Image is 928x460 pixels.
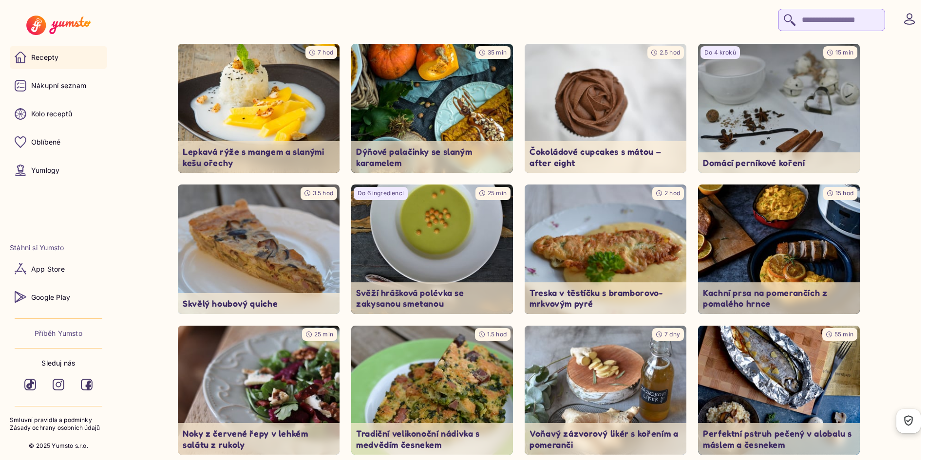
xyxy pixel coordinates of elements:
span: 2.5 hod [660,49,680,56]
p: © 2025 Yumsto s.r.o. [29,442,88,450]
p: Voňavý zázvorový likér s kořením a pomeranči [530,428,682,450]
img: undefined [351,184,513,314]
img: undefined [351,326,513,455]
img: undefined [698,184,860,314]
img: undefined [178,44,340,173]
img: undefined [525,326,686,455]
p: Nákupní seznam [31,81,86,91]
a: Google Play [10,285,107,309]
p: Svěží hrášková polévka se zakysanou smetanou [356,287,508,309]
p: Noky z červené řepy v lehkém salátu z rukoly [183,428,335,450]
span: 1.5 hod [487,331,507,338]
p: Treska v těstíčku s bramborovo-mrkvovým pyré [530,287,682,309]
span: 15 hod [835,189,853,197]
a: Kolo receptů [10,102,107,126]
p: Kachní prsa na pomerančích z pomalého hrnce [703,287,855,309]
a: Smluvní pravidla a podmínky [10,416,107,424]
img: undefined [698,44,860,173]
p: Lepkavá rýže s mangem a slanými kešu ořechy [183,146,335,168]
p: Yumlogy [31,166,59,175]
img: undefined [351,44,513,173]
p: Skvělý houbový quiche [183,298,335,309]
a: undefined3.5 hodSkvělý houbový quiche [178,184,340,314]
p: Dýňové palačinky se slaným karamelem [356,146,508,168]
img: undefined [178,184,340,314]
a: Zásady ochrany osobních údajů [10,424,107,432]
p: Do 6 ingrediencí [358,189,404,198]
p: Recepty [31,53,58,62]
img: undefined [525,184,686,314]
span: 35 min [488,49,507,56]
p: Google Play [31,293,70,302]
p: Oblíbené [31,137,61,147]
a: undefined35 minDýňové palačinky se slaným karamelem [351,44,513,173]
a: undefinedDo 6 ingrediencí25 minSvěží hrášková polévka se zakysanou smetanou [351,184,513,314]
p: Perfektní pstruh pečený v alobalu s máslem a česnekem [703,428,855,450]
p: Do 4 kroků [704,49,736,57]
p: App Store [31,264,65,274]
p: Čokoládové cupcakes s mátou – after eight [530,146,682,168]
a: undefined55 minPerfektní pstruh pečený v alobalu s máslem a česnekem [698,326,860,455]
span: 3.5 hod [313,189,333,197]
img: Yumsto logo [26,16,90,35]
span: 25 min [314,331,333,338]
span: 7 dny [664,331,680,338]
span: 55 min [834,331,853,338]
a: Příběh Yumsto [35,329,82,338]
a: undefinedDo 4 kroků15 minDomácí perníkové koření [698,44,860,173]
span: 25 min [488,189,507,197]
a: Recepty [10,46,107,69]
a: App Store [10,257,107,280]
p: Tradiční velikonoční nádivka s medvědím česnekem [356,428,508,450]
p: Sleduj nás [41,358,75,368]
a: undefined2 hodTreska v těstíčku s bramborovo-mrkvovým pyré [525,184,686,314]
a: undefined7 dnyVoňavý zázvorový likér s kořením a pomeranči [525,326,686,455]
span: 2 hod [664,189,680,197]
a: Nákupní seznam [10,74,107,97]
a: undefined1.5 hodTradiční velikonoční nádivka s medvědím česnekem [351,326,513,455]
a: undefined25 minNoky z červené řepy v lehkém salátu z rukoly [178,326,340,455]
li: Stáhni si Yumsto [10,243,107,253]
img: undefined [525,44,686,173]
a: undefined7 hodLepkavá rýže s mangem a slanými kešu ořechy [178,44,340,173]
img: undefined [698,326,860,455]
img: undefined [178,326,340,455]
span: 7 hod [318,49,333,56]
a: undefined15 hodKachní prsa na pomerančích z pomalého hrnce [698,184,860,314]
a: Oblíbené [10,130,107,154]
p: Kolo receptů [31,109,73,119]
span: 15 min [835,49,853,56]
p: Domácí perníkové koření [703,157,855,168]
a: undefined2.5 hodČokoládové cupcakes s mátou – after eight [525,44,686,173]
a: Yumlogy [10,159,107,182]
